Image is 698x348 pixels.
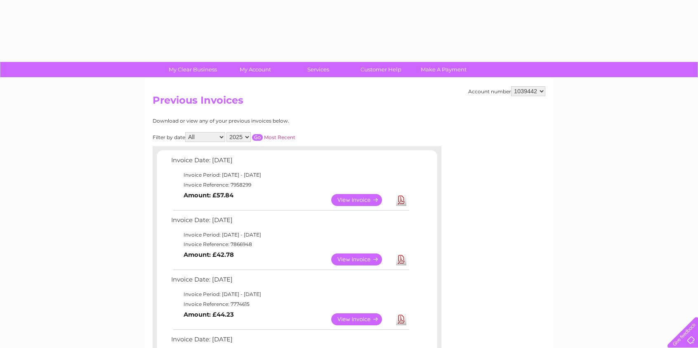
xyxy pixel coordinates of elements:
a: View [331,313,392,325]
td: Invoice Date: [DATE] [169,274,410,289]
div: Filter by date [153,132,369,142]
td: Invoice Reference: 7866948 [169,239,410,249]
a: Customer Help [347,62,415,77]
a: Download [396,253,406,265]
b: Amount: £44.23 [184,311,234,318]
div: Download or view any of your previous invoices below. [153,118,369,124]
a: My Clear Business [159,62,227,77]
b: Amount: £42.78 [184,251,234,258]
a: Most Recent [264,134,295,140]
td: Invoice Period: [DATE] - [DATE] [169,289,410,299]
h2: Previous Invoices [153,95,545,110]
div: Account number [468,86,545,96]
a: Download [396,194,406,206]
b: Amount: £57.84 [184,192,233,199]
a: View [331,253,392,265]
td: Invoice Date: [DATE] [169,215,410,230]
a: Services [284,62,352,77]
td: Invoice Date: [DATE] [169,155,410,170]
td: Invoice Reference: 7774615 [169,299,410,309]
td: Invoice Period: [DATE] - [DATE] [169,230,410,240]
a: View [331,194,392,206]
td: Invoice Period: [DATE] - [DATE] [169,170,410,180]
a: Make A Payment [410,62,478,77]
a: My Account [222,62,290,77]
a: Download [396,313,406,325]
td: Invoice Reference: 7958299 [169,180,410,190]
